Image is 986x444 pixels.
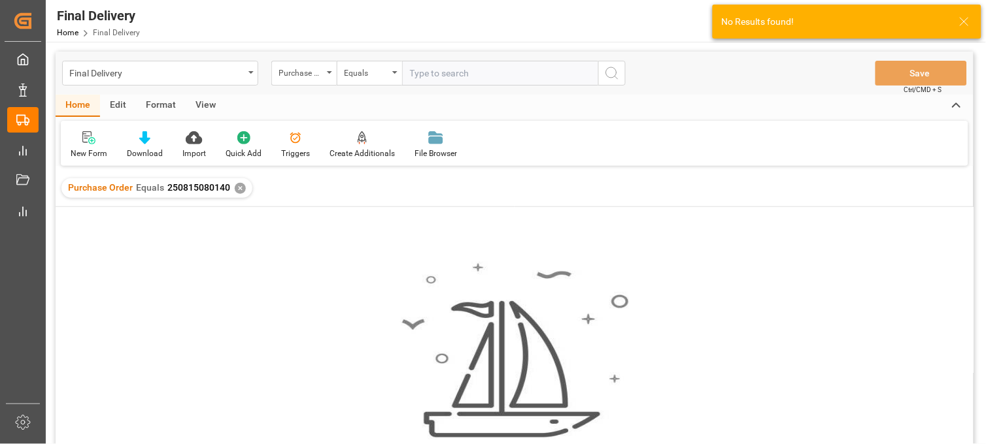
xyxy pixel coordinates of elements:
button: open menu [337,61,402,86]
div: Final Delivery [69,64,244,80]
div: Equals [344,64,388,79]
div: ✕ [235,183,246,194]
div: Format [136,95,186,117]
input: Type to search [402,61,598,86]
div: Quick Add [226,148,262,159]
div: Triggers [281,148,310,159]
span: Purchase Order [68,182,133,193]
span: Ctrl/CMD + S [904,85,942,95]
button: search button [598,61,626,86]
div: No Results found! [722,15,947,29]
div: View [186,95,226,117]
div: Edit [100,95,136,117]
div: Final Delivery [57,6,140,25]
button: open menu [271,61,337,86]
img: smooth_sailing.jpeg [400,262,629,439]
div: New Form [71,148,107,159]
div: Purchase Order [279,64,323,79]
div: Home [56,95,100,117]
button: open menu [62,61,258,86]
button: Save [875,61,967,86]
div: File Browser [415,148,457,159]
div: Create Additionals [330,148,395,159]
div: Download [127,148,163,159]
div: Import [182,148,206,159]
span: Equals [136,182,164,193]
a: Home [57,28,78,37]
span: 250815080140 [167,182,230,193]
